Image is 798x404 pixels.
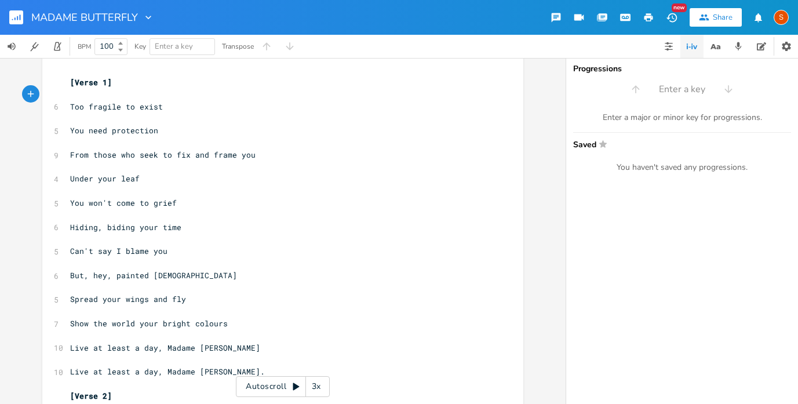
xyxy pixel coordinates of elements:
div: Progressions [573,65,791,73]
span: You won't come to grief [70,198,177,208]
span: [Verse 1] [70,77,112,88]
span: Saved [573,140,784,148]
span: Live at least a day, Madame [PERSON_NAME] [70,343,260,353]
div: You haven't saved any progressions. [573,162,791,173]
div: New [672,3,687,12]
button: S [774,4,789,31]
div: Key [134,43,146,50]
span: You need protection [70,125,158,136]
span: Enter a key [659,83,705,96]
span: Enter a key [155,41,193,52]
span: [Verse 2] [70,391,112,401]
button: New [660,7,683,28]
div: Autoscroll [236,376,330,397]
span: Too fragile to exist [70,101,163,112]
div: Share [713,12,733,23]
button: Share [690,8,742,27]
span: Can't say I blame you [70,246,167,256]
span: MADAME BUTTERFLY [31,12,138,23]
div: Enter a major or minor key for progressions. [573,112,791,123]
span: But, hey, painted [DEMOGRAPHIC_DATA] [70,270,237,281]
div: BPM [78,43,91,50]
span: Hiding, biding your time [70,222,181,232]
div: 3x [306,376,327,397]
div: Transpose [222,43,254,50]
div: Spike Lancaster + Ernie Whalley [774,10,789,25]
span: From those who seek to fix and frame you [70,150,256,160]
span: Show the world your bright colours [70,318,228,329]
span: Under your leaf [70,173,140,184]
span: Live at least a day, Madame [PERSON_NAME]. [70,366,265,377]
span: Spread your wings and fly [70,294,186,304]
